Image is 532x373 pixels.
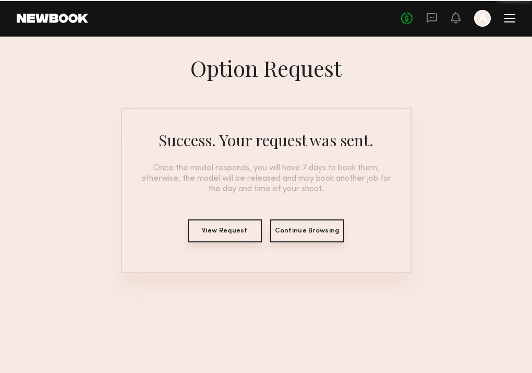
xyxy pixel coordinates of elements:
[270,219,344,242] button: Continue Browsing
[190,53,342,83] div: Option Request
[474,10,491,27] a: A
[135,163,398,194] div: Once the model responds, you will have 7 days to book them, otherwise, the model will be released...
[188,219,262,242] button: View Request
[159,130,373,150] div: Success. Your request was sent.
